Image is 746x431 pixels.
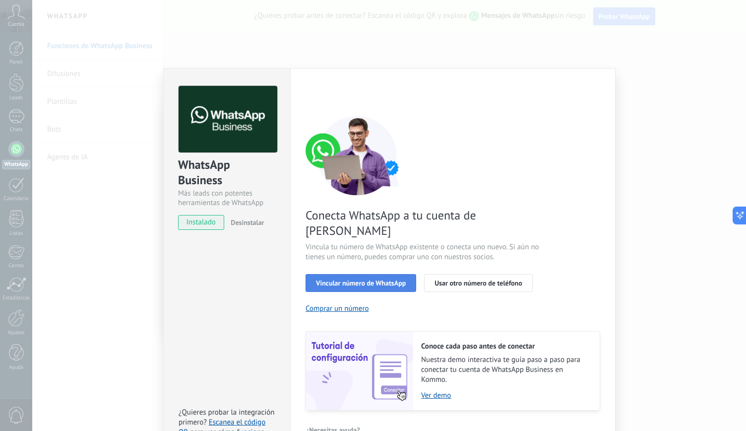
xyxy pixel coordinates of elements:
[178,157,276,189] div: WhatsApp Business
[231,218,264,227] span: Desinstalar
[306,208,542,238] span: Conecta WhatsApp a tu cuenta de [PERSON_NAME]
[421,391,590,400] a: Ver demo
[424,274,532,292] button: Usar otro número de teléfono
[306,242,542,262] span: Vincula tu número de WhatsApp existente o conecta uno nuevo. Si aún no tienes un número, puedes c...
[435,280,522,287] span: Usar otro número de teléfono
[306,274,416,292] button: Vincular número de WhatsApp
[179,408,275,427] span: ¿Quieres probar la integración primero?
[179,215,224,230] span: instalado
[306,304,369,313] button: Comprar un número
[227,215,264,230] button: Desinstalar
[178,189,276,208] div: Más leads con potentes herramientas de WhatsApp
[179,86,277,153] img: logo_main.png
[421,355,590,385] span: Nuestra demo interactiva te guía paso a paso para conectar tu cuenta de WhatsApp Business en Kommo.
[306,116,410,195] img: connect number
[421,342,590,351] h2: Conoce cada paso antes de conectar
[316,280,406,287] span: Vincular número de WhatsApp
